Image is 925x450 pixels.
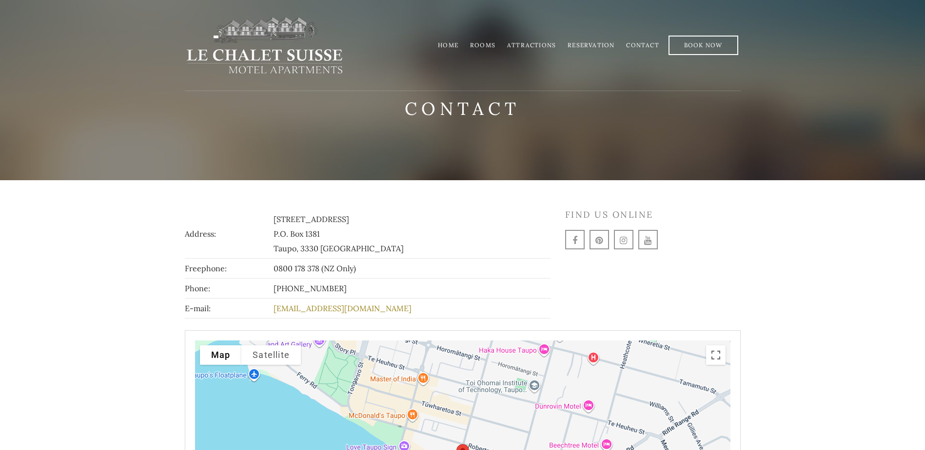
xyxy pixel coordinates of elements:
button: Toggle fullscreen view [706,345,726,365]
a: Home [438,41,458,49]
img: lechaletsuisse [185,16,344,75]
td: Address: [185,209,272,259]
h4: Find us online [565,209,741,220]
a: Attractions [507,41,556,49]
td: [STREET_ADDRESS] P.O. Box 1381 Taupo, 3330 [GEOGRAPHIC_DATA] [271,209,550,259]
td: 0800 178 378 (NZ Only) [271,259,550,279]
td: [PHONE_NUMBER] [271,279,550,299]
a: Reservation [568,41,614,49]
button: Show street map [200,345,242,365]
a: [EMAIL_ADDRESS][DOMAIN_NAME] [274,303,412,313]
a: Rooms [470,41,495,49]
button: Show satellite imagery [241,345,301,365]
td: Phone: [185,279,272,299]
td: Freephone: [185,259,272,279]
a: Contact [626,41,659,49]
a: Book Now [669,36,738,55]
td: E-mail: [185,299,272,319]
